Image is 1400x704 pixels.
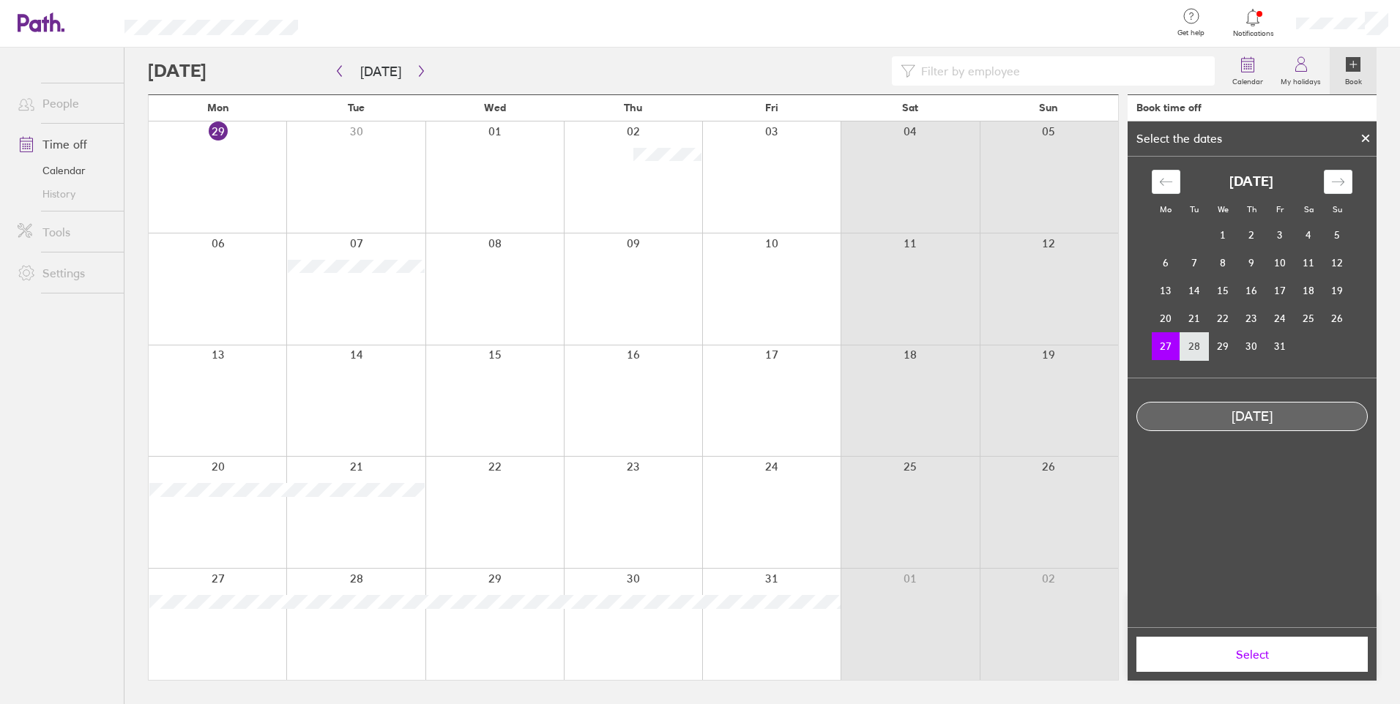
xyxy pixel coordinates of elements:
td: Sunday, October 5, 2025 [1323,221,1352,249]
td: Saturday, October 18, 2025 [1295,277,1323,304]
td: Wednesday, October 29, 2025 [1209,332,1237,360]
td: Monday, October 13, 2025 [1152,277,1180,304]
a: Tools [6,217,124,247]
a: People [6,89,124,118]
span: Fri [765,102,778,113]
small: Sa [1304,204,1314,214]
a: My holidays [1272,48,1330,94]
label: My holidays [1272,73,1330,86]
td: Wednesday, October 1, 2025 [1209,221,1237,249]
a: Calendar [1224,48,1272,94]
input: Filter by employee [915,57,1206,85]
a: Time off [6,130,124,159]
small: Mo [1160,204,1172,214]
small: Su [1333,204,1342,214]
span: Notifications [1229,29,1277,38]
td: Saturday, October 11, 2025 [1295,249,1323,277]
a: Calendar [6,159,124,182]
td: Thursday, October 16, 2025 [1237,277,1266,304]
button: [DATE] [349,59,413,83]
td: Sunday, October 19, 2025 [1323,277,1352,304]
td: Friday, October 24, 2025 [1266,304,1295,332]
td: Monday, October 6, 2025 [1152,249,1180,277]
td: Friday, October 3, 2025 [1266,221,1295,249]
td: Tuesday, October 7, 2025 [1180,249,1209,277]
td: Saturday, October 25, 2025 [1295,304,1323,332]
small: Tu [1190,204,1199,214]
span: Get help [1167,29,1215,37]
td: Tuesday, October 21, 2025 [1180,304,1209,332]
span: Select [1147,648,1358,661]
td: Tuesday, October 14, 2025 [1180,277,1209,304]
div: Select the dates [1128,132,1231,145]
small: Fr [1276,204,1284,214]
td: Thursday, October 30, 2025 [1237,332,1266,360]
td: Friday, October 10, 2025 [1266,249,1295,277]
td: Thursday, October 9, 2025 [1237,249,1266,277]
td: Wednesday, October 15, 2025 [1209,277,1237,304]
td: Thursday, October 23, 2025 [1237,304,1266,332]
span: Thu [624,102,642,113]
label: Book [1336,73,1371,86]
td: Selected. Monday, October 27, 2025 [1152,332,1180,360]
label: Calendar [1224,73,1272,86]
td: Sunday, October 26, 2025 [1323,304,1352,332]
div: Book time off [1136,102,1202,113]
div: Move forward to switch to the next month. [1324,170,1352,194]
div: Move backward to switch to the previous month. [1152,170,1180,194]
td: Friday, October 31, 2025 [1266,332,1295,360]
strong: [DATE] [1229,174,1273,190]
div: Calendar [1136,157,1369,378]
a: History [6,182,124,206]
span: Wed [484,102,506,113]
td: Saturday, October 4, 2025 [1295,221,1323,249]
a: Book [1330,48,1377,94]
span: Tue [348,102,365,113]
td: Thursday, October 2, 2025 [1237,221,1266,249]
a: Notifications [1229,7,1277,38]
td: Friday, October 17, 2025 [1266,277,1295,304]
td: Wednesday, October 22, 2025 [1209,304,1237,332]
small: Th [1247,204,1256,214]
td: Wednesday, October 8, 2025 [1209,249,1237,277]
span: Sun [1039,102,1058,113]
td: Monday, October 20, 2025 [1152,304,1180,332]
span: Mon [207,102,229,113]
div: [DATE] [1137,409,1367,424]
a: Settings [6,258,124,288]
button: Select [1136,637,1368,672]
small: We [1218,204,1229,214]
td: Tuesday, October 28, 2025 [1180,332,1209,360]
span: Sat [902,102,918,113]
td: Sunday, October 12, 2025 [1323,249,1352,277]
